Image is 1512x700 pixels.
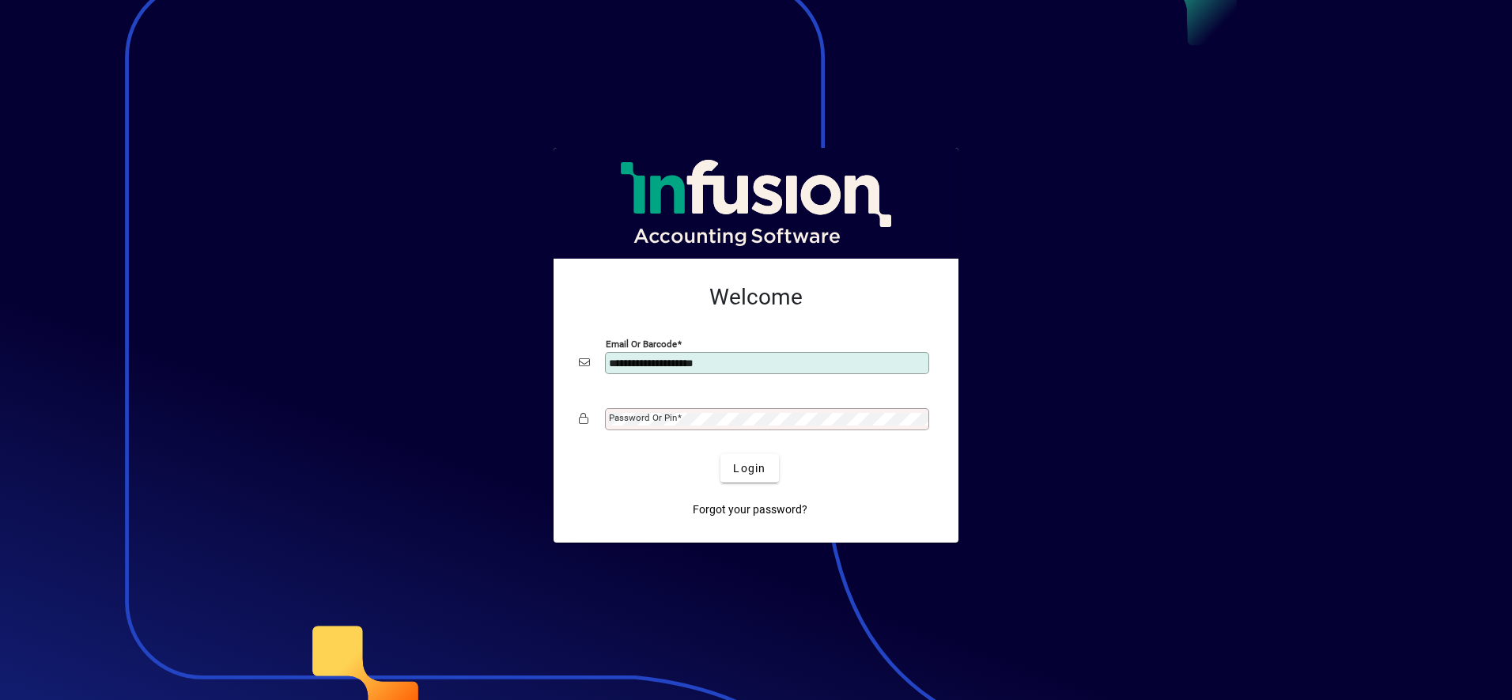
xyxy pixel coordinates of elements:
span: Login [733,460,765,477]
a: Forgot your password? [686,495,814,524]
h2: Welcome [579,284,933,311]
span: Forgot your password? [693,501,807,518]
mat-label: Password or Pin [609,412,677,423]
mat-label: Email or Barcode [606,339,677,350]
button: Login [720,454,778,482]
